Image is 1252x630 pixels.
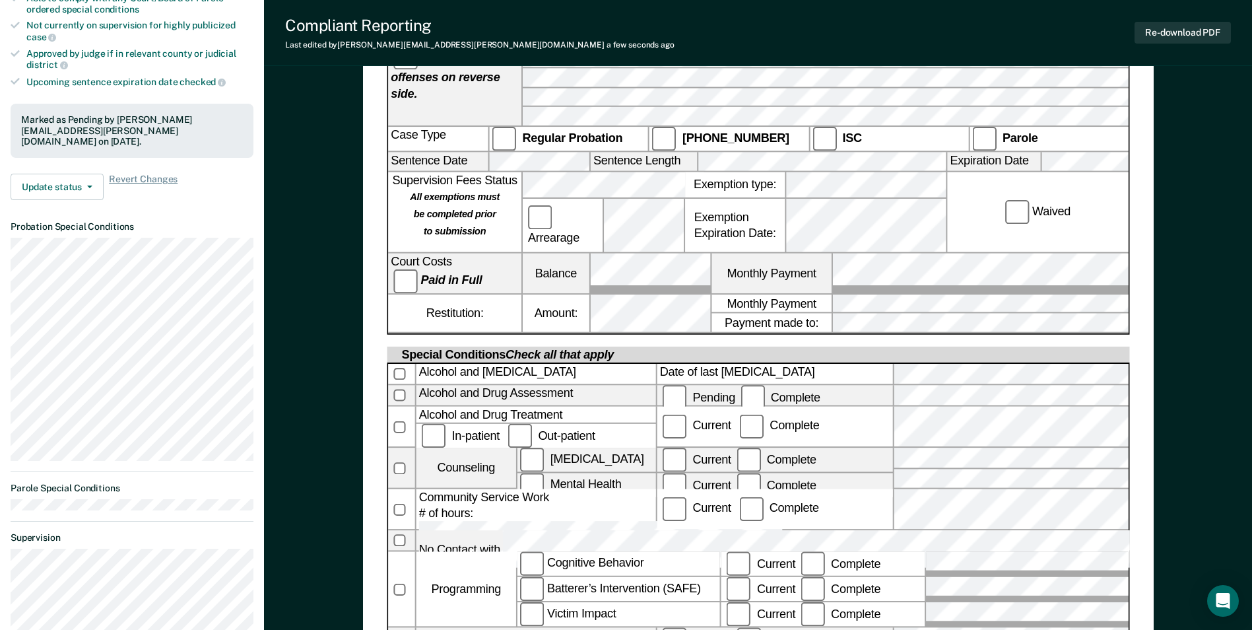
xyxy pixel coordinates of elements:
[508,424,531,448] input: Out-patient
[801,603,824,627] input: Complete
[711,295,832,313] label: Monthly Payment
[724,582,798,595] label: Current
[657,364,892,384] label: Date of last [MEDICAL_DATA]
[416,407,655,423] div: Alcohol and Drug Treatment
[652,127,676,151] input: [PHONE_NUMBER]
[520,552,544,576] input: Cognitive Behavior
[739,415,763,438] input: Complete
[972,127,996,151] input: Parole
[812,127,836,151] input: ISC
[11,174,104,200] button: Update status
[737,473,760,497] input: Complete
[26,76,253,88] div: Upcoming sentence expiration date
[391,50,500,100] strong: See additional offenses on reverse side.
[180,77,226,87] span: checked
[388,253,521,293] div: Court Costs
[388,127,488,151] div: Case Type
[109,174,178,200] span: Revert Changes
[659,478,733,491] label: Current
[522,131,622,145] strong: Regular Probation
[685,199,785,252] div: Exemption Expiration Date:
[724,557,798,570] label: Current
[520,448,544,472] input: [MEDICAL_DATA]
[523,253,589,293] label: Balance
[734,478,819,491] label: Complete
[734,452,819,466] label: Complete
[842,131,861,145] strong: ISC
[662,473,686,497] input: Current
[21,114,243,147] div: Marked as Pending by [PERSON_NAME][EMAIL_ADDRESS][PERSON_NAME][DOMAIN_NAME] on [DATE].
[711,314,832,332] label: Payment made to:
[1135,22,1231,44] button: Re-download PDF
[11,221,253,232] dt: Probation Special Conditions
[388,153,488,170] label: Sentence Date
[659,452,733,466] label: Current
[737,419,822,433] label: Complete
[388,172,521,252] div: Supervision Fees Status
[26,48,253,71] div: Approved by judge if in relevant county or judicial
[416,489,655,530] div: Community Service Work # of hours:
[727,577,750,601] input: Current
[410,190,500,237] strong: All exemptions must be completed prior to submission
[520,473,544,497] input: Mental Health
[420,273,482,287] strong: Paid in Full
[525,205,600,246] label: Arrearage
[659,502,733,515] label: Current
[418,429,505,442] label: In-patient
[739,497,763,521] input: Complete
[607,40,675,50] span: a few seconds ago
[1003,199,1073,223] label: Waived
[517,552,720,576] label: Cognitive Behavior
[798,582,883,595] label: Complete
[662,497,686,521] input: Current
[505,429,597,442] label: Out-patient
[26,59,68,70] span: district
[399,347,616,363] div: Special Conditions
[737,502,822,515] div: Complete
[662,415,686,438] input: Current
[682,131,789,145] strong: [PHONE_NUMBER]
[947,153,1040,170] label: Expiration Date
[26,32,56,42] span: case
[517,603,720,627] label: Victim Impact
[801,552,824,576] input: Complete
[11,532,253,543] dt: Supervision
[801,577,824,601] input: Complete
[517,448,656,472] label: [MEDICAL_DATA]
[727,552,750,576] input: Current
[388,295,521,332] div: Restitution:
[662,386,686,409] input: Pending
[1003,131,1038,145] strong: Parole
[421,424,445,448] input: In-patient
[285,40,675,50] div: Last edited by [PERSON_NAME][EMAIL_ADDRESS][PERSON_NAME][DOMAIN_NAME]
[492,127,515,151] input: Regular Probation
[26,20,253,42] div: Not currently on supervision for highly publicized
[388,30,521,125] div: Conviction Offenses
[659,419,733,433] label: Current
[659,390,737,403] label: Pending
[11,483,253,494] dt: Parole Special Conditions
[711,253,832,293] label: Monthly Payment
[393,269,417,293] input: Paid in Full
[416,364,655,384] div: Alcohol and [MEDICAL_DATA]
[285,16,675,35] div: Compliant Reporting
[520,603,544,627] input: Victim Impact
[94,4,139,15] span: conditions
[416,386,655,405] div: Alcohol and Drug Assessment
[1207,585,1239,617] div: Open Intercom Messenger
[591,153,697,170] label: Sentence Length
[520,577,544,601] input: Batterer’s Intervention (SAFE)
[416,552,515,627] div: Programming
[662,448,686,472] input: Current
[416,448,515,488] div: Counseling
[523,295,589,332] label: Amount:
[1005,199,1029,223] input: Waived
[724,608,798,621] label: Current
[737,448,760,472] input: Complete
[517,577,720,601] label: Batterer’s Intervention (SAFE)
[506,348,614,361] span: Check all that apply
[727,603,750,627] input: Current
[741,386,764,409] input: Complete
[738,390,823,403] label: Complete
[528,205,552,229] input: Arrearage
